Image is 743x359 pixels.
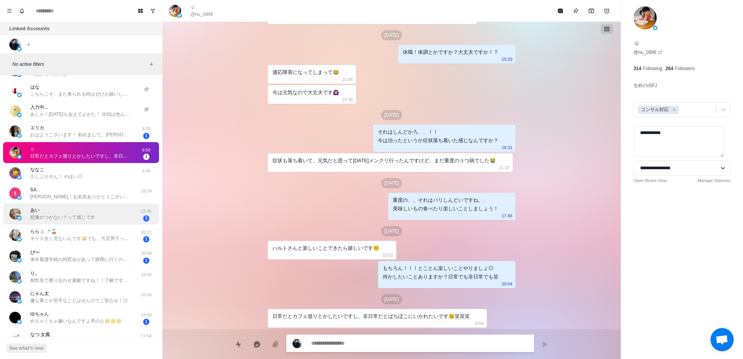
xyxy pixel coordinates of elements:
[272,312,470,321] div: 日常だとカフェ巡りとかしたいですし、非日常だとばちぼこにいかれたいです😉笑笑笑
[17,46,22,51] img: picture
[633,177,667,184] a: Open Board View
[249,337,265,352] button: Reply with AI
[17,93,22,97] img: picture
[272,68,339,77] div: 適応障害になってしまって😂
[137,125,156,132] p: 9:35
[9,229,21,241] img: picture
[382,251,393,259] p: 15:02
[553,3,568,19] button: Mark as read
[9,312,21,323] img: picture
[143,215,149,222] span: 3
[17,216,22,220] img: picture
[30,214,95,221] p: 想像がつかない？って感じです
[643,65,663,72] p: Following
[137,292,156,298] p: 19:34
[293,339,302,348] img: picture
[342,75,353,84] p: 21:45
[24,40,33,49] button: Add account
[177,13,182,18] img: picture
[653,26,657,30] img: picture
[381,30,402,40] p: [DATE]
[17,133,22,138] img: picture
[17,299,22,304] img: picture
[17,279,22,283] img: picture
[190,11,213,18] p: @nu_0896
[272,88,339,97] div: 今は元気なので大丈夫です🙆‍♀️
[137,250,156,257] p: 20:08
[381,178,402,188] p: [DATE]
[3,5,15,17] button: Menu
[30,166,44,173] p: ななこ
[137,147,156,153] p: 6:54
[30,153,131,160] p: 日常だとカフェ巡りとかしたいですし、非日常だとばちぼこにいかれたいです😉笑笑笑
[137,333,156,339] p: 11:04
[502,55,512,64] p: 15:29
[30,277,131,284] p: 相性見て擦り合わせ素敵ですね！！了解です！！◎
[9,271,21,283] img: picture
[633,39,640,48] p: ☺︎
[17,258,22,263] img: picture
[30,173,82,180] p: 久しぶりやん！ やほい◎
[639,106,670,114] div: コンサル対応
[30,91,131,98] p: こちらこそ、また来られる時はぜひお願いします😊
[143,154,149,160] span: 1
[9,125,21,137] img: picture
[666,65,673,72] p: 264
[268,337,283,352] button: Add media
[169,5,181,17] img: picture
[697,177,731,184] a: Manage Statuses
[143,319,149,325] span: 1
[9,291,21,303] img: picture
[30,131,131,138] p: おはようございます！ 初めまして。[PERSON_NAME]と申します。 フォローして頂きまして どうもありがとうございます。
[670,106,678,114] div: Remove コンサル対応
[403,48,498,57] div: 休職！体調とかですか？大丈夫ですか！？
[499,163,510,172] p: 21:37
[30,104,48,111] p: 入力中...
[30,270,39,277] p: り。
[30,311,49,318] p: ゆちゃん
[568,3,584,19] button: Pin
[383,264,498,281] div: もちろん！！！とことん楽しいことやりましょ◎ 何かしたいことありますか？日常でも非日常でも笑
[17,319,22,324] img: picture
[30,111,131,118] p: あじゃ！[DATE]も会えてよかた！ 次回は色んな場所と姿勢ね笑 また会いたい！
[30,84,39,91] p: はな
[30,256,131,263] p: 来年看護学校の同窓会があって静岡に行くのー♡ だからタイミングあったらあいに行くかもー🙈
[9,85,21,96] img: picture
[30,193,131,200] p: [PERSON_NAME]！お名前ありがとうございます。なんか名前呼べるとまた愛おしさ増します🙌
[537,337,553,352] button: Send message
[9,332,21,344] img: picture
[30,124,44,131] p: エリカ
[381,294,402,304] p: [DATE]
[30,331,50,338] p: なつ 女風
[272,156,496,165] div: 症状も落ち着いて、元気だと思って[DATE]メンクリ行ったんですけど、まだ重度のうつ病でした😭
[381,226,402,236] p: [DATE]
[12,61,147,68] p: No active filters
[17,113,22,117] img: picture
[502,211,512,220] p: 17:46
[9,208,21,220] img: picture
[9,25,50,33] p: Linked Accounts
[30,228,57,235] p: らら🐰🍼🍒
[9,39,21,50] img: picture
[30,207,39,214] p: あい
[342,95,353,104] p: 21:46
[15,5,28,17] button: Notifications
[137,271,156,278] p: 19:55
[30,290,49,297] p: にゃん太
[30,297,128,304] p: 嫌な事とか苦手なことはせんのでご安心を！◎
[137,229,156,236] p: 20:21
[143,236,149,242] span: 1
[272,244,379,253] div: ハルトさんと楽しいことできたら嬉しいです☺️
[633,6,657,29] img: picture
[17,237,22,242] img: picture
[137,168,156,174] p: 4:44
[137,188,156,194] p: 23:24
[9,105,21,117] img: picture
[633,81,657,90] p: 生粋のISFJ
[381,110,402,120] p: [DATE]
[190,4,195,11] p: ☺︎
[147,60,156,69] button: Add filters
[17,72,22,77] img: picture
[17,195,22,200] img: picture
[675,65,695,72] p: Followers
